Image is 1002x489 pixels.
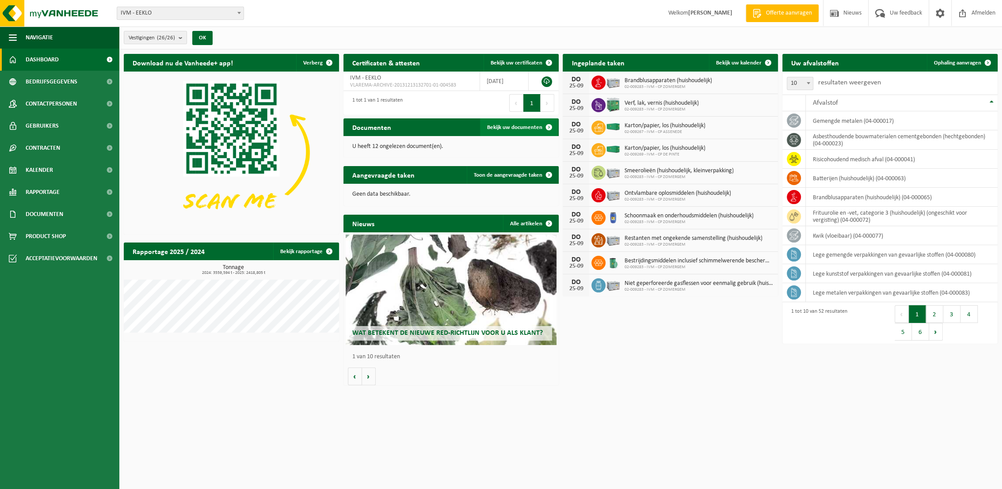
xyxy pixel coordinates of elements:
h2: Ingeplande taken [563,54,633,71]
span: IVM - EEKLO [350,75,381,81]
img: PB-HB-1400-HPE-GN-11 [606,96,621,113]
div: DO [567,234,585,241]
img: PB-LB-0680-HPE-GY-11 [606,164,621,179]
a: Bekijk rapportage [273,243,338,260]
div: DO [567,99,585,106]
td: frituurolie en -vet, categorie 3 (huishoudelijk) (ongeschikt voor vergisting) (04-000072) [806,207,998,226]
span: Smeerolieën (huishoudelijk, kleinverpakking) [624,167,733,174]
button: 4 [960,305,978,323]
button: 1 [523,94,541,112]
span: 02-009283 - IVM - CP ZOMERGEM [624,220,753,225]
span: Brandblusapparaten (huishoudelijk) [624,77,712,84]
span: Karton/papier, los (huishoudelijk) [624,145,705,152]
div: 25-09 [567,151,585,157]
button: Next [541,94,554,112]
span: 02-009267 - IVM - CP ASSENEDE [624,129,705,135]
img: PB-OT-0120-HPE-00-02 [606,209,621,224]
button: Previous [895,305,909,323]
button: 3 [943,305,960,323]
div: DO [567,189,585,196]
span: Contracten [26,137,60,159]
a: Bekijk uw documenten [480,118,558,136]
div: DO [567,76,585,83]
button: Verberg [296,54,338,72]
h2: Aangevraagde taken [343,166,423,183]
img: PB-LB-0680-HPE-GY-11 [606,187,621,202]
div: 25-09 [567,83,585,89]
span: Kalender [26,159,53,181]
div: 25-09 [567,218,585,224]
span: 02-009283 - IVM - CP ZOMERGEM [624,197,731,202]
td: lege kunststof verpakkingen van gevaarlijke stoffen (04-000081) [806,264,998,283]
td: risicohoudend medisch afval (04-000041) [806,150,998,169]
a: Alle artikelen [503,215,558,232]
span: Vestigingen [129,31,175,45]
span: VLAREMA-ARCHIVE-20131213132701-01-004583 [350,82,473,89]
span: Documenten [26,203,63,225]
span: Product Shop [26,225,66,247]
h2: Rapportage 2025 / 2024 [124,243,213,260]
span: Contactpersonen [26,93,77,115]
span: Bekijk uw kalender [716,60,762,66]
span: 02-009283 - IVM - CP ZOMERGEM [624,84,712,90]
span: IVM - EEKLO [117,7,244,20]
span: 02-009283 - IVM - CP ZOMERGEM [624,265,773,270]
span: 2024: 3559,594 t - 2025: 2418,805 t [128,271,339,275]
span: Verberg [303,60,323,66]
span: Verf, lak, vernis (huishoudelijk) [624,100,698,107]
span: Restanten met ongekende samenstelling (huishoudelijk) [624,235,762,242]
a: Toon de aangevraagde taken [467,166,558,184]
span: Karton/papier, los (huishoudelijk) [624,122,705,129]
button: Vestigingen(26/26) [124,31,187,44]
td: kwik (vloeibaar) (04-000077) [806,226,998,245]
p: U heeft 12 ongelezen document(en). [352,144,550,150]
div: 25-09 [567,106,585,112]
img: PB-OT-0200-MET-00-02 [606,254,621,269]
img: HK-XC-40-GN-00 [606,123,621,131]
span: 02-009283 - IVM - CP ZOMERGEM [624,242,762,247]
span: Bekijk uw certificaten [491,60,542,66]
div: DO [567,256,585,263]
div: 25-09 [567,128,585,134]
h2: Uw afvalstoffen [782,54,847,71]
img: PB-LB-0680-HPE-GY-11 [606,74,621,89]
td: asbesthoudende bouwmaterialen cementgebonden (hechtgebonden) (04-000023) [806,130,998,150]
button: Previous [509,94,523,112]
div: DO [567,166,585,173]
span: Gebruikers [26,115,59,137]
span: Schoonmaak en onderhoudsmiddelen (huishoudelijk) [624,212,753,220]
count: (26/26) [157,35,175,41]
p: Geen data beschikbaar. [352,191,550,197]
div: 1 tot 10 van 52 resultaten [787,304,847,341]
img: PB-LB-0680-HPE-GY-11 [606,277,621,292]
button: 1 [909,305,926,323]
button: Volgende [362,368,376,385]
div: 25-09 [567,286,585,292]
td: [DATE] [480,72,529,91]
td: lege gemengde verpakkingen van gevaarlijke stoffen (04-000080) [806,245,998,264]
span: 02-009269 - IVM - CP DE PINTE [624,152,705,157]
span: 02-009283 - IVM - CP ZOMERGEM [624,174,733,180]
td: brandblusapparaten (huishoudelijk) (04-000065) [806,188,998,207]
strong: [PERSON_NAME] [688,10,732,16]
span: 10 [787,77,813,90]
div: DO [567,279,585,286]
div: DO [567,144,585,151]
a: Offerte aanvragen [746,4,819,22]
span: 02-009283 - IVM - CP ZOMERGEM [624,287,773,292]
span: Navigatie [26,27,53,49]
span: Ophaling aanvragen [934,60,981,66]
a: Bekijk uw certificaten [484,54,558,72]
button: 6 [912,323,929,341]
a: Ophaling aanvragen [927,54,997,72]
span: IVM - EEKLO [117,7,244,19]
div: 25-09 [567,241,585,247]
button: 2 [926,305,943,323]
img: HK-XC-40-GN-00 [606,145,621,153]
label: resultaten weergeven [818,79,880,86]
h2: Documenten [343,118,400,136]
button: Next [929,323,943,341]
span: Niet geperforeerde gasflessen voor eenmalig gebruik (huishoudelijk) [624,280,773,287]
img: PB-LB-0680-HPE-GY-11 [606,232,621,247]
h2: Certificaten & attesten [343,54,429,71]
